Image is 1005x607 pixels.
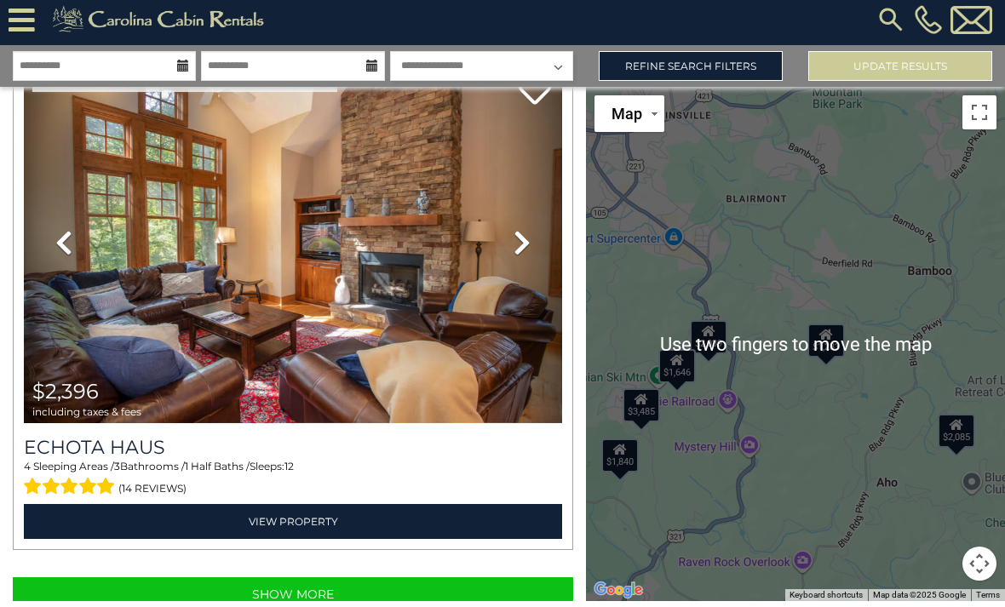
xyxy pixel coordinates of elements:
span: including taxes & fees [32,412,141,423]
div: $1,283 [807,329,845,364]
span: $2,396 [32,385,99,409]
span: (14 reviews) [118,484,187,506]
button: Keyboard shortcuts [790,595,863,607]
img: thumbnail_163274739.jpeg [24,68,562,429]
button: Map camera controls [962,553,996,587]
button: Update Results [808,57,992,87]
a: Refine Search Filters [599,57,783,87]
a: Echota Haus [24,442,562,465]
a: [PHONE_NUMBER] [910,11,946,40]
span: Map [612,111,642,129]
button: Toggle fullscreen view [962,101,996,135]
img: Google [590,585,646,607]
button: Change map style [594,101,664,138]
span: 12 [284,466,294,478]
a: Terms (opens in new tab) [976,596,1000,605]
a: View Property [24,510,562,545]
div: Sleeping Areas / Bathrooms / Sleeps: [24,465,562,506]
span: Map data ©2025 Google [873,596,966,605]
a: Add to favorites [518,78,552,115]
img: search-regular.svg [876,10,906,41]
div: $3,485 [623,394,660,428]
img: Khaki-logo.png [43,9,279,43]
div: $2,085 [938,420,975,454]
a: Open this area in Google Maps (opens a new window) [590,585,646,607]
div: $2,039 [690,326,727,360]
div: $1,646 [658,355,696,389]
span: 1 Half Baths / [185,466,250,478]
div: $1,840 [601,444,639,478]
span: 4 [24,466,31,478]
span: 3 [114,466,120,478]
